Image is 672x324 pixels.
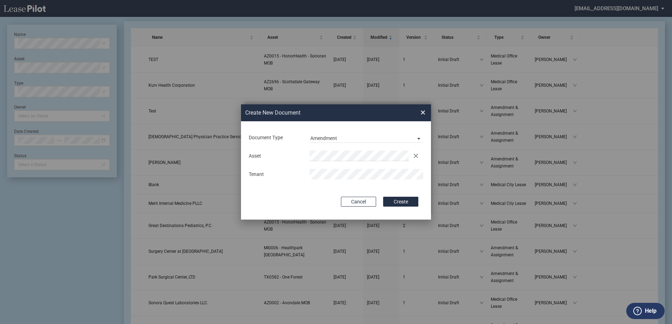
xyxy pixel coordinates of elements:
md-dialog: Create New ... [241,104,431,220]
div: Document Type [245,134,305,141]
span: × [420,107,425,118]
div: Asset [245,153,305,160]
label: Help [645,306,657,316]
div: Tenant [245,171,305,178]
button: Create [383,197,418,207]
button: Cancel [341,197,376,207]
div: Amendment [310,135,337,141]
h2: Create New Document [245,109,395,117]
md-select: Document Type: Amendment [310,132,423,143]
